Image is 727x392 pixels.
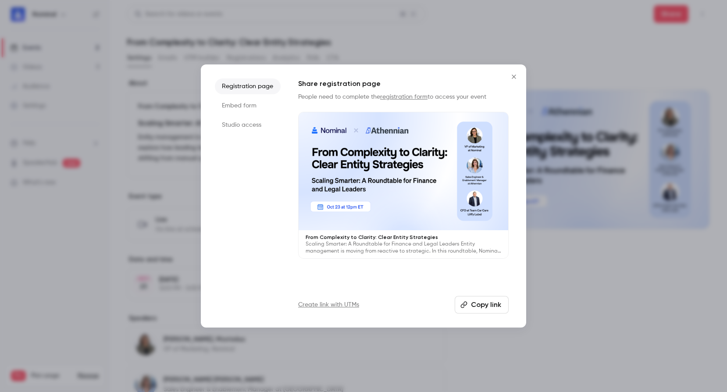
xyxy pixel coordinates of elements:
p: People need to complete the to access your event [298,93,509,101]
li: Studio access [215,117,281,133]
button: Copy link [455,296,509,314]
li: Registration page [215,78,281,94]
h1: Share registration page [298,78,509,89]
p: From Complexity to Clarity: Clear Entity Strategies [306,234,501,241]
button: Close [505,68,523,86]
a: From Complexity to Clarity: Clear Entity StrategiesScaling Smarter: A Roundtable for Finance and ... [298,112,509,259]
li: Embed form [215,98,281,114]
a: Create link with UTMs [298,300,359,309]
p: Scaling Smarter: A Roundtable for Finance and Legal Leaders Entity management is moving from reac... [306,241,501,255]
a: registration form [380,94,428,100]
